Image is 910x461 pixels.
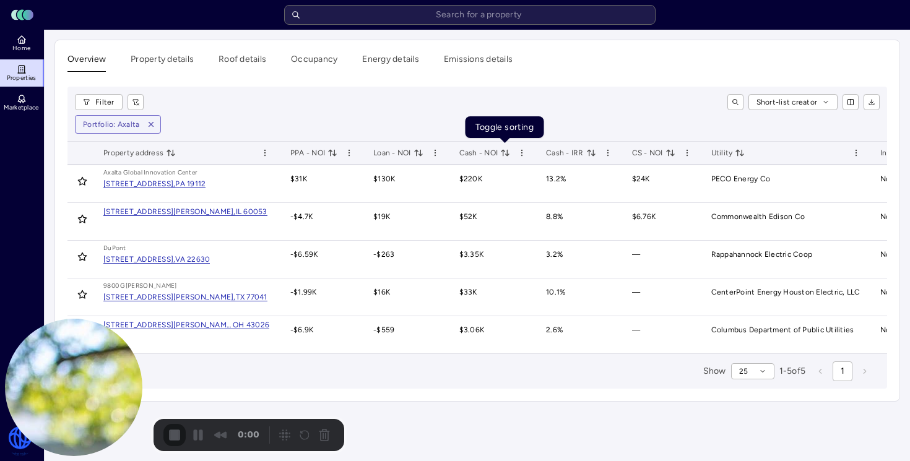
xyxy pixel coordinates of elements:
[362,53,419,72] button: Energy details
[363,203,449,241] td: $19K
[103,208,236,215] div: [STREET_ADDRESS][PERSON_NAME],
[284,5,656,25] input: Search for a property
[711,147,745,159] span: Utility
[7,74,37,82] span: Properties
[290,147,337,159] span: PPA - NOI
[280,165,363,203] td: $31K
[586,148,596,158] button: toggle sorting
[76,116,142,133] button: Portfolio: Axalta
[95,96,115,108] span: Filter
[459,147,511,159] span: Cash - NOI
[103,180,175,187] div: [STREET_ADDRESS],
[280,278,363,316] td: -$1.99K
[444,53,513,72] button: Emissions details
[103,321,269,329] a: [STREET_ADDRESS][PERSON_NAME][PERSON_NAME],OH 43026
[841,364,844,378] span: 1
[103,256,175,263] div: [STREET_ADDRESS],
[103,293,267,301] a: [STREET_ADDRESS][PERSON_NAME],TX 77041
[103,180,206,187] a: [STREET_ADDRESS],PA 19112
[280,316,363,353] td: -$6.9K
[727,94,743,110] button: toggle search
[175,180,206,187] div: PA 19112
[735,148,745,158] button: toggle sorting
[103,256,210,263] a: [STREET_ADDRESS],VA 22630
[175,256,210,263] div: VA 22630
[449,203,537,241] td: $52K
[536,316,622,353] td: 2.6%
[126,281,177,291] div: [PERSON_NAME]
[622,241,701,278] td: —
[701,203,870,241] td: Commonwealth Edison Co
[414,148,423,158] button: toggle sorting
[665,148,675,158] button: toggle sorting
[810,361,830,381] button: previous page
[843,94,859,110] button: show/hide columns
[4,104,38,111] span: Marketplace
[703,364,726,378] span: Show
[622,203,701,241] td: $6.76K
[12,45,30,52] span: Home
[103,293,236,301] div: [STREET_ADDRESS][PERSON_NAME],
[536,165,622,203] td: 13.2%
[103,168,172,178] div: Axalta Global Innovatio
[536,278,622,316] td: 10.1%
[219,53,266,72] button: Roof details
[855,361,875,381] button: next page
[779,364,806,378] span: 1 - 5 of 5
[536,241,622,278] td: 3.2%
[72,171,92,191] button: Toggle favorite
[632,147,675,159] span: CS - NOI
[622,316,701,353] td: —
[75,94,123,110] button: Filter
[103,243,126,253] div: DuPont
[701,278,870,316] td: CenterPoint Energy Houston Electric, LLC
[833,361,852,381] button: page 1
[103,321,233,329] div: [STREET_ADDRESS][PERSON_NAME][PERSON_NAME],
[748,94,838,110] button: Short-list creator
[622,165,701,203] td: $24K
[363,241,449,278] td: -$263
[449,316,537,353] td: $3.06K
[233,321,269,329] div: OH 43026
[72,247,92,267] button: Toggle favorite
[810,361,875,381] nav: pagination
[280,241,363,278] td: -$6.59K
[701,316,870,353] td: Columbus Department of Public Utilities
[103,208,267,215] a: [STREET_ADDRESS][PERSON_NAME],IL 60053
[83,118,139,131] div: Portfolio: Axalta
[739,365,748,377] span: 25
[280,203,363,241] td: -$4.7K
[701,241,870,278] td: Rappahannock Electric Coop
[373,147,423,159] span: Loan - NOI
[449,165,537,203] td: $220K
[756,96,818,108] span: Short-list creator
[172,168,197,178] div: n Center
[103,147,176,159] span: Property address
[622,278,701,316] td: —
[466,116,544,138] div: Toggle sorting
[103,281,126,291] div: 9800 G
[449,278,537,316] td: $33K
[72,285,92,304] button: Toggle favorite
[327,148,337,158] button: toggle sorting
[236,208,267,215] div: IL 60053
[546,147,596,159] span: Cash - IRR
[536,203,622,241] td: 8.8%
[72,209,92,229] button: Toggle favorite
[701,165,870,203] td: PECO Energy Co
[291,53,337,72] button: Occupancy
[449,241,537,278] td: $3.35K
[236,293,267,301] div: TX 77041
[363,316,449,353] td: -$559
[131,53,194,72] button: Property details
[500,148,510,158] button: toggle sorting
[363,278,449,316] td: $16K
[363,165,449,203] td: $130K
[67,53,106,72] button: Overview
[166,148,176,158] button: toggle sorting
